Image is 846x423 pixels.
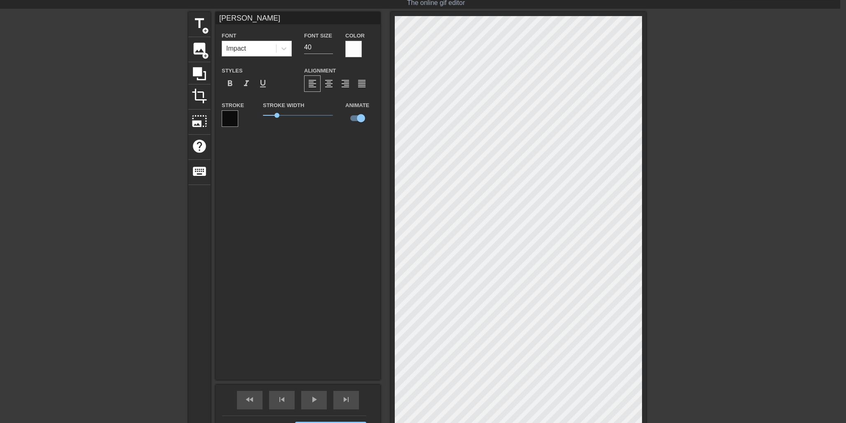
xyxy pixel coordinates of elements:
[192,138,207,154] span: help
[340,79,350,89] span: format_align_right
[241,79,251,89] span: format_italic
[277,395,287,404] span: skip_previous
[324,79,334,89] span: format_align_center
[192,41,207,56] span: image
[222,32,236,40] label: Font
[304,67,336,75] label: Alignment
[192,88,207,104] span: crop
[341,395,351,404] span: skip_next
[222,67,243,75] label: Styles
[357,79,367,89] span: format_align_justify
[345,32,365,40] label: Color
[192,164,207,179] span: keyboard
[226,44,246,54] div: Impact
[192,113,207,129] span: photo_size_select_large
[245,395,255,404] span: fast_rewind
[309,395,319,404] span: play_arrow
[202,27,209,34] span: add_circle
[304,32,332,40] label: Font Size
[258,79,268,89] span: format_underline
[307,79,317,89] span: format_align_left
[222,101,244,110] label: Stroke
[225,79,235,89] span: format_bold
[345,101,369,110] label: Animate
[202,52,209,59] span: add_circle
[192,16,207,31] span: title
[263,101,304,110] label: Stroke Width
